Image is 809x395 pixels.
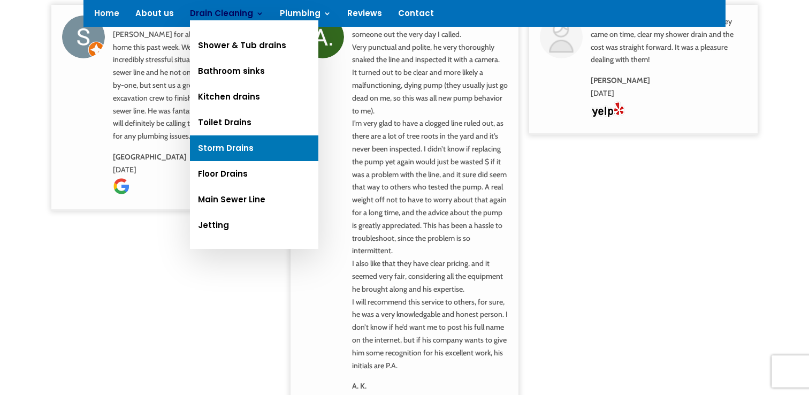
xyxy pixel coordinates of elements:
[113,178,130,195] img: Google Logo
[113,16,269,143] div: I have to thank [PERSON_NAME] for all of his work at our home this past week. We were dealing wit...
[190,84,318,110] a: Kitchen drains
[352,16,508,372] div: They were able to send someone out the very day I called. Very punctual and polite, he very thoro...
[591,16,747,66] div: Wonderful company! They came on time, clear my shower drain and the cost was straight forward. It...
[591,88,614,98] span: [DATE]
[62,16,105,58] img: Sydney Avatar
[301,16,344,58] img: A. K. Avatar
[135,10,174,21] a: About us
[398,10,434,21] a: Contact
[190,10,264,21] a: Drain Cleaning
[190,161,318,187] a: Floor Drains
[540,16,583,58] img: Judy C. Avatar
[113,165,136,174] span: [DATE]
[113,151,269,164] strong: [GEOGRAPHIC_DATA]
[94,10,119,21] a: Home
[347,10,382,21] a: Reviews
[352,380,508,393] strong: A. K.
[190,135,318,161] a: Storm Drains
[190,33,318,58] a: Shower & Tub drains
[190,58,318,84] a: Bathroom sinks
[280,10,331,21] a: Plumbing
[591,74,747,87] strong: [PERSON_NAME]
[190,187,318,212] a: Main Sewer Line
[190,110,318,135] a: Toilet Drains
[190,212,318,238] a: Jetting
[591,101,625,118] img: Yelp Logo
